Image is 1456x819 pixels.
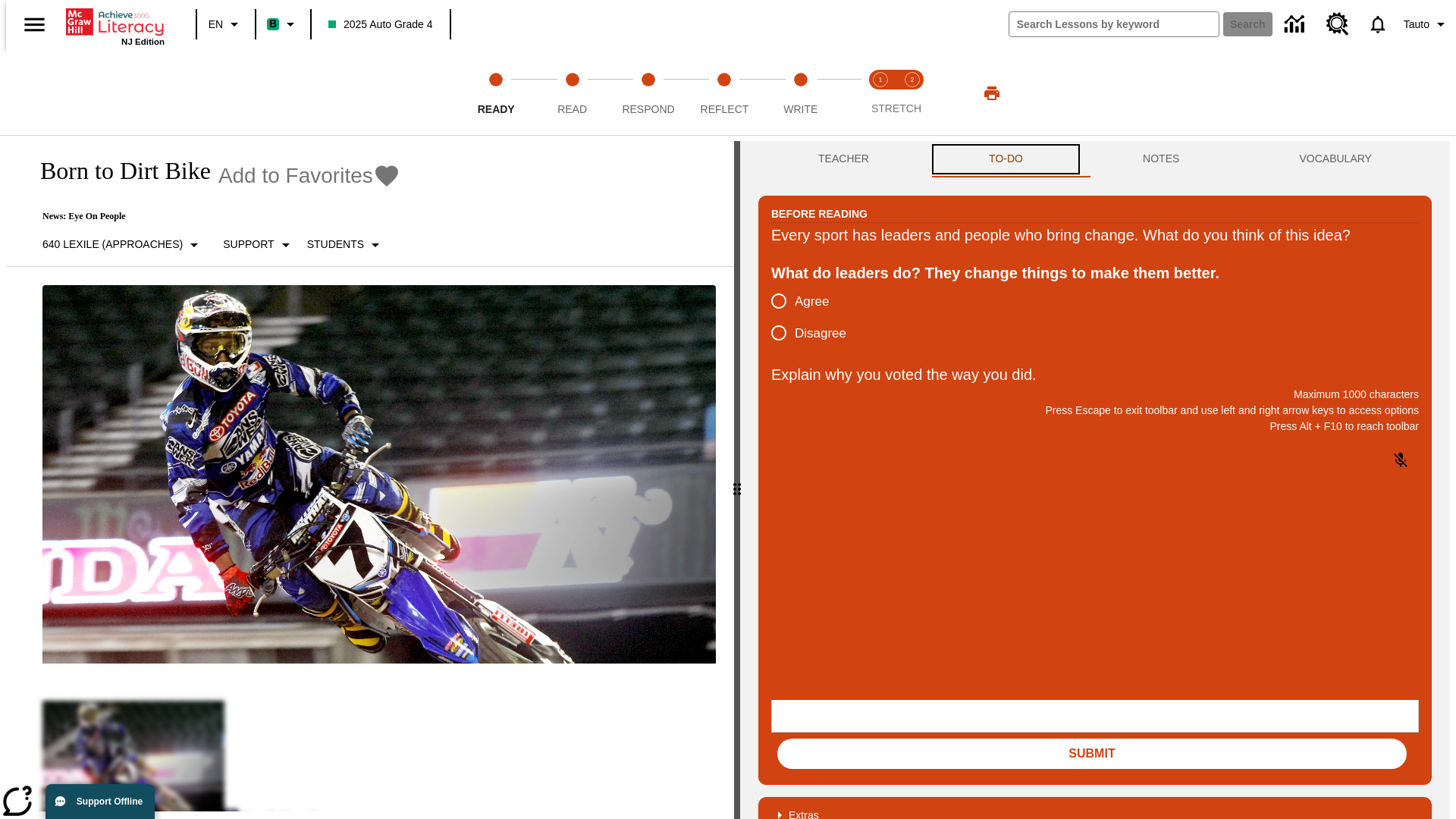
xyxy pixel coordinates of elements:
p: Maximum 1000 characters [771,387,1419,403]
p: News: Eye On People [24,211,400,222]
button: Support Offline [45,784,155,819]
h2: Before Reading [771,206,868,222]
button: Add to Favorites - Born to Dirt Bike [218,162,400,189]
div: reading [6,141,734,811]
span: Reflect [701,103,749,115]
span: Ready [478,103,515,115]
button: Stretch Respond step 2 of 2 [890,52,934,135]
a: Data Center [1276,4,1317,45]
button: Open side menu [12,2,57,47]
span: Disagree [795,324,846,344]
text: 2 [910,76,914,83]
button: NOTES [1083,141,1239,177]
p: Press Escape to exit toolbar and use left and right arrow keys to access options [771,403,1419,419]
button: Reflect step 4 of 5 [680,52,768,135]
button: Print [968,80,1016,107]
span: Tauto [1404,17,1429,33]
button: Boost Class color is mint green. Change class color [261,11,306,38]
button: Scaffolds, Support [217,231,300,259]
button: Ready step 1 of 5 [452,52,540,135]
button: Stretch Read step 1 of 2 [858,52,902,135]
input: search field [1009,12,1219,36]
body: Explain why you voted the way you did. Maximum 1000 characters Press Alt + F10 to reach toolbar P... [6,12,221,26]
button: Select Lexile, 640 Lexile (Approaches) [36,231,209,259]
p: 640 Lexile (Approaches) [42,237,183,253]
h1: Born to Dirt Bike [24,157,211,185]
p: Explain why you voted the way you did. [771,362,1419,387]
button: TO-DO [929,141,1083,177]
p: Support [223,237,274,253]
div: What do leaders do? They change things to make them better. [771,261,1419,285]
p: Press Alt + F10 to reach toolbar [771,419,1419,435]
span: Add to Favorites [218,164,373,188]
a: Notifications [1358,5,1398,44]
a: Resource Center, Will open in new tab [1317,4,1358,45]
button: Click to activate and allow voice recognition [1382,442,1419,479]
span: Respond [622,103,674,115]
p: Students [307,237,364,253]
button: Profile/Settings [1398,11,1456,38]
div: Every sport has leaders and people who bring change. What do you think of this idea? [771,223,1419,247]
button: Select Student [301,231,391,259]
button: Language: EN, Select a language [202,11,250,38]
span: EN [209,17,223,33]
button: Read step 2 of 5 [528,52,616,135]
span: 2025 Auto Grade 4 [328,17,433,33]
button: VOCABULARY [1239,141,1432,177]
div: Home [66,5,165,46]
span: NJ Edition [121,37,165,46]
img: Motocross racer James Stewart flies through the air on his dirt bike. [42,285,716,664]
div: Instructional Panel Tabs [758,141,1432,177]
div: poll [771,285,858,349]
button: Respond step 3 of 5 [604,52,692,135]
button: Write step 5 of 5 [757,52,845,135]
span: Write [783,103,817,115]
div: activity [740,141,1450,819]
span: Read [557,103,587,115]
span: Agree [795,292,829,312]
button: Teacher [758,141,929,177]
span: STRETCH [871,102,921,115]
span: Support Offline [77,796,143,807]
button: Submit [777,739,1407,769]
text: 1 [878,76,882,83]
span: B [269,14,277,33]
div: Press Enter or Spacebar and then press right and left arrow keys to move the slider [734,141,740,819]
